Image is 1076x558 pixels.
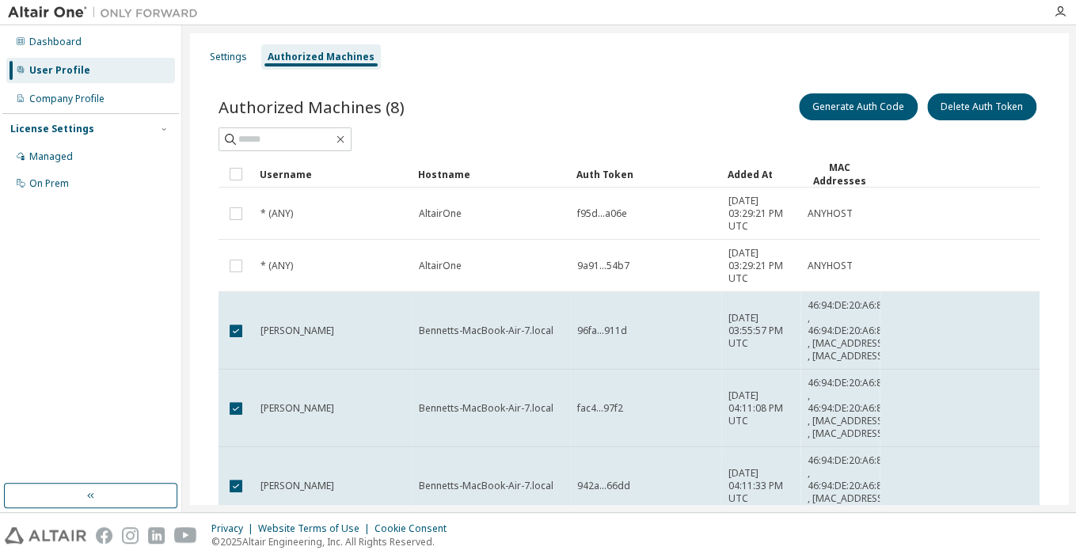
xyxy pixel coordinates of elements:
span: 96fa...911d [577,325,627,337]
img: instagram.svg [122,527,139,544]
span: ANYHOST [808,207,853,220]
span: 9a91...54b7 [577,260,629,272]
span: 46:94:DE:20:A6:81 , 46:94:DE:20:A6:80 , [MAC_ADDRESS] , [MAC_ADDRESS] [808,377,888,440]
span: [PERSON_NAME] [260,402,334,415]
span: Authorized Machines (8) [219,96,405,118]
span: Bennetts-MacBook-Air-7.local [419,325,553,337]
span: [DATE] 03:55:57 PM UTC [728,312,793,350]
img: altair_logo.svg [5,527,86,544]
div: Username [260,161,405,187]
div: Company Profile [29,93,105,105]
button: Generate Auth Code [799,93,918,120]
span: * (ANY) [260,260,293,272]
div: On Prem [29,177,69,190]
div: Settings [210,51,247,63]
span: 46:94:DE:20:A6:81 , 46:94:DE:20:A6:80 , [MAC_ADDRESS] , [MAC_ADDRESS] [808,454,888,518]
span: 46:94:DE:20:A6:81 , 46:94:DE:20:A6:80 , [MAC_ADDRESS] , [MAC_ADDRESS] [808,299,888,363]
span: AltairOne [419,207,462,220]
div: User Profile [29,64,90,77]
div: Managed [29,150,73,163]
span: fac4...97f2 [577,402,623,415]
span: [DATE] 04:11:33 PM UTC [728,467,793,505]
div: Cookie Consent [375,522,456,535]
span: [PERSON_NAME] [260,325,334,337]
div: Added At [728,161,794,187]
span: ANYHOST [808,260,853,272]
img: youtube.svg [174,527,197,544]
span: [DATE] 04:11:08 PM UTC [728,389,793,427]
span: 942a...66dd [577,480,630,492]
span: [PERSON_NAME] [260,480,334,492]
span: Bennetts-MacBook-Air-7.local [419,480,553,492]
span: [DATE] 03:29:21 PM UTC [728,247,793,285]
span: f95d...a06e [577,207,627,220]
span: [DATE] 03:29:21 PM UTC [728,195,793,233]
p: © 2025 Altair Engineering, Inc. All Rights Reserved. [211,535,456,549]
span: * (ANY) [260,207,293,220]
img: linkedin.svg [148,527,165,544]
div: Auth Token [576,161,715,187]
div: Hostname [418,161,564,187]
div: Privacy [211,522,258,535]
span: Bennetts-MacBook-Air-7.local [419,402,553,415]
div: Website Terms of Use [258,522,375,535]
span: AltairOne [419,260,462,272]
img: facebook.svg [96,527,112,544]
div: MAC Addresses [807,161,873,188]
button: Delete Auth Token [927,93,1036,120]
div: Dashboard [29,36,82,48]
div: Authorized Machines [268,51,375,63]
div: License Settings [10,123,94,135]
img: Altair One [8,5,206,21]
